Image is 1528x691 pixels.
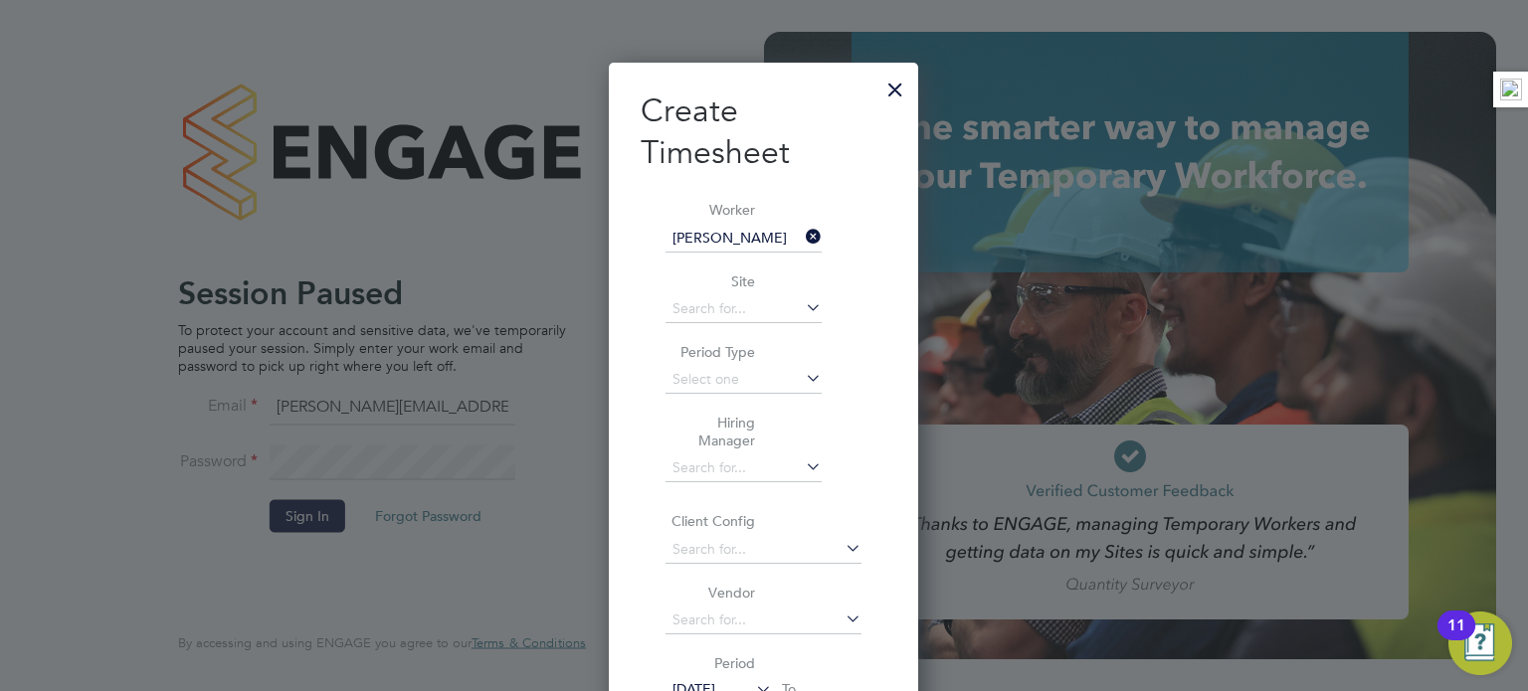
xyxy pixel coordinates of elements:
input: Search for... [666,606,861,634]
input: Search for... [666,454,822,482]
label: Period [666,654,755,672]
div: 11 [1447,625,1465,651]
label: Period Type [666,343,755,361]
input: Select one [666,366,822,394]
input: Search for... [666,225,822,253]
input: Search for... [666,295,822,323]
button: Open Resource Center, 11 new notifications [1448,611,1512,675]
label: Hiring Manager [666,414,755,449]
label: Client Config [666,512,755,530]
label: Site [666,272,755,290]
input: Search for... [666,536,861,564]
label: Worker [666,201,755,219]
label: Vendor [666,584,755,602]
h2: Create Timesheet [641,90,886,173]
